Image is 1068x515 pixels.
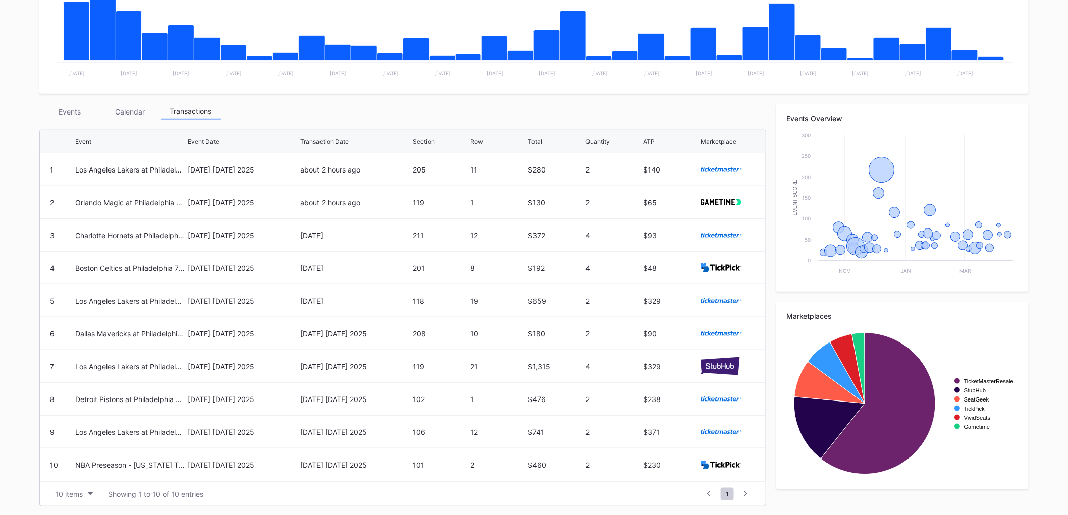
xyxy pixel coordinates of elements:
[585,198,640,207] div: 2
[75,461,185,469] div: NBA Preseason - [US_STATE] Timberwolves at Philadelphia 76ers
[188,231,298,240] div: [DATE] [DATE] 2025
[413,362,468,371] div: 119
[528,461,583,469] div: $460
[225,70,242,76] text: [DATE]
[528,329,583,338] div: $180
[792,180,798,216] text: Event Score
[55,490,83,498] div: 10 items
[434,70,451,76] text: [DATE]
[382,70,399,76] text: [DATE]
[585,264,640,272] div: 4
[75,138,91,145] div: Event
[964,415,991,421] text: VividSeats
[75,362,185,371] div: Los Angeles Lakers at Philadelphia 76ers
[50,461,58,469] div: 10
[188,138,219,145] div: Event Date
[188,165,298,174] div: [DATE] [DATE] 2025
[786,328,1019,479] svg: Chart title
[50,329,55,338] div: 6
[470,395,525,404] div: 1
[470,329,525,338] div: 10
[701,331,742,336] img: ticketmaster.svg
[585,461,640,469] div: 2
[50,362,54,371] div: 7
[300,165,410,174] div: about 2 hours ago
[413,198,468,207] div: 119
[413,231,468,240] div: 211
[50,297,55,305] div: 5
[75,165,185,174] div: Los Angeles Lakers at Philadelphia 76ers
[50,395,55,404] div: 8
[585,395,640,404] div: 2
[643,461,698,469] div: $230
[188,461,298,469] div: [DATE] [DATE] 2025
[108,490,203,498] div: Showing 1 to 10 of 10 entries
[964,424,990,430] text: Gametime
[643,264,698,272] div: $48
[839,268,851,274] text: Nov
[470,362,525,371] div: 21
[50,231,55,240] div: 3
[121,70,137,76] text: [DATE]
[964,378,1013,384] text: TicketMasterResale
[75,297,185,305] div: Los Angeles Lakers at Philadelphia 76ers
[278,70,294,76] text: [DATE]
[39,104,100,120] div: Events
[413,428,468,436] div: 106
[528,428,583,436] div: $741
[643,70,660,76] text: [DATE]
[591,70,608,76] text: [DATE]
[50,165,54,174] div: 1
[300,231,410,240] div: [DATE]
[300,428,410,436] div: [DATE] [DATE] 2025
[50,487,98,501] button: 10 items
[75,198,185,207] div: Orlando Magic at Philadelphia 76ers
[173,70,190,76] text: [DATE]
[100,104,161,120] div: Calendar
[748,70,765,76] text: [DATE]
[802,174,811,180] text: 200
[470,231,525,240] div: 12
[701,167,742,173] img: ticketmaster.svg
[701,233,742,238] img: ticketmaster.svg
[161,104,221,120] div: Transactions
[786,130,1019,281] svg: Chart title
[528,264,583,272] div: $192
[300,329,410,338] div: [DATE] [DATE] 2025
[413,165,468,174] div: 205
[75,264,185,272] div: Boston Celtics at Philadelphia 76ers
[964,406,985,412] text: TickPick
[643,329,698,338] div: $90
[701,263,742,272] img: TickPick_logo.svg
[75,329,185,338] div: Dallas Mavericks at Philadelphia 76ers
[701,429,742,435] img: ticketmaster.svg
[528,231,583,240] div: $372
[470,461,525,469] div: 2
[802,132,811,138] text: 300
[528,165,583,174] div: $280
[50,264,55,272] div: 4
[701,199,742,206] img: gametime.svg
[75,428,185,436] div: Los Angeles Lakers at Philadelphia 76ers
[470,264,525,272] div: 8
[803,195,811,201] text: 150
[964,387,986,393] text: StubHub
[69,70,85,76] text: [DATE]
[470,138,483,145] div: Row
[701,138,736,145] div: Marketplace
[188,264,298,272] div: [DATE] [DATE] 2025
[300,461,410,469] div: [DATE] [DATE] 2025
[300,297,410,305] div: [DATE]
[805,237,811,243] text: 50
[696,70,712,76] text: [DATE]
[643,395,698,404] div: $238
[701,298,742,304] img: ticketmaster.svg
[808,257,811,263] text: 0
[528,198,583,207] div: $130
[470,428,525,436] div: 12
[330,70,346,76] text: [DATE]
[539,70,555,76] text: [DATE]
[50,198,54,207] div: 2
[643,362,698,371] div: $329
[487,70,503,76] text: [DATE]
